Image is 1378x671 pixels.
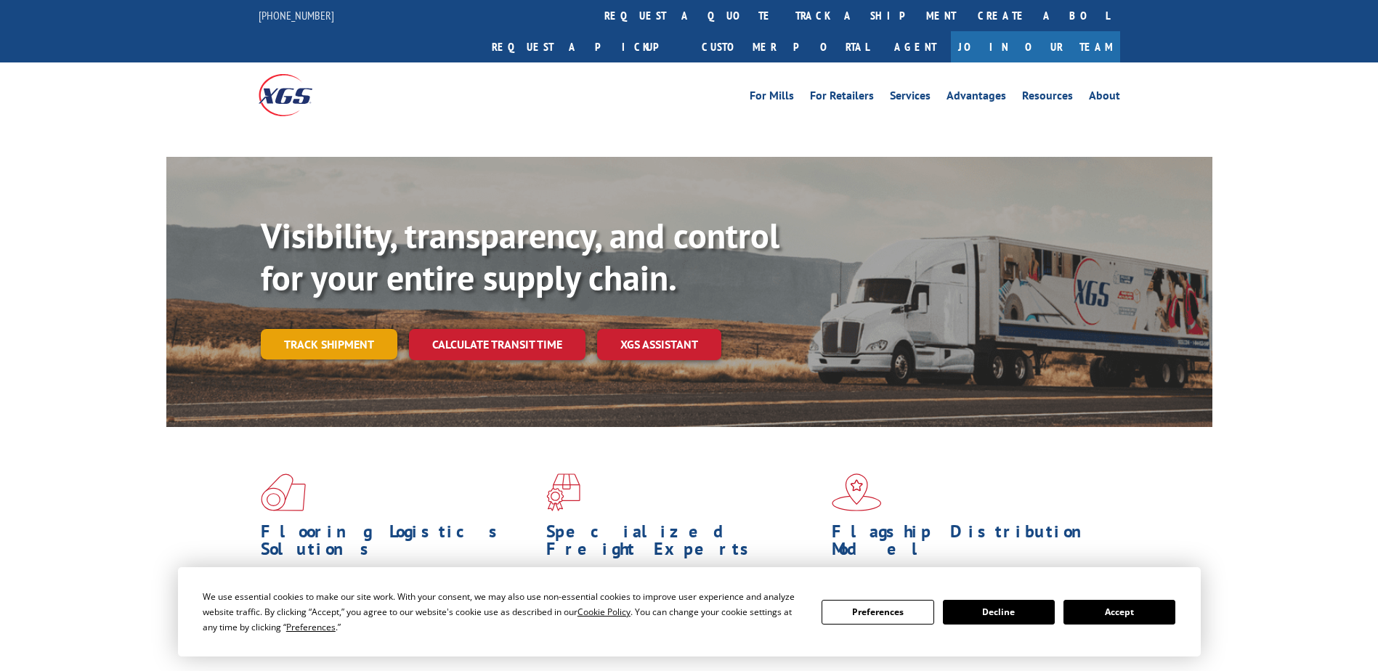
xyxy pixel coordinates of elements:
[947,90,1006,106] a: Advantages
[1089,90,1120,106] a: About
[577,606,631,618] span: Cookie Policy
[286,621,336,633] span: Preferences
[261,329,397,359] a: Track shipment
[261,473,306,511] img: xgs-icon-total-supply-chain-intelligence-red
[832,473,882,511] img: xgs-icon-flagship-distribution-model-red
[409,329,585,360] a: Calculate transit time
[546,523,821,565] h1: Specialized Freight Experts
[943,600,1055,625] button: Decline
[597,329,721,360] a: XGS ASSISTANT
[546,565,821,630] p: From overlength loads to delicate cargo, our experienced staff knows the best way to move your fr...
[750,90,794,106] a: For Mills
[261,213,779,300] b: Visibility, transparency, and control for your entire supply chain.
[546,473,580,511] img: xgs-icon-focused-on-flooring-red
[880,31,951,62] a: Agent
[832,523,1106,565] h1: Flagship Distribution Model
[481,31,691,62] a: Request a pickup
[1022,90,1073,106] a: Resources
[822,600,933,625] button: Preferences
[832,565,1099,599] span: Our agile distribution network gives you nationwide inventory management on demand.
[810,90,874,106] a: For Retailers
[261,523,535,565] h1: Flooring Logistics Solutions
[691,31,880,62] a: Customer Portal
[1063,600,1175,625] button: Accept
[951,31,1120,62] a: Join Our Team
[178,567,1201,656] div: Cookie Consent Prompt
[261,565,535,617] span: As an industry carrier of choice, XGS has brought innovation and dedication to flooring logistics...
[890,90,931,106] a: Services
[203,589,804,635] div: We use essential cookies to make our site work. With your consent, we may also use non-essential ...
[259,8,334,23] a: [PHONE_NUMBER]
